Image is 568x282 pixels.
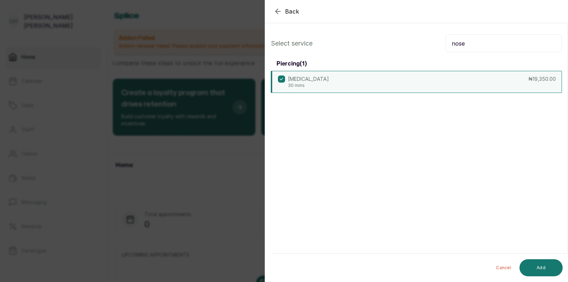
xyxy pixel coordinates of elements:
[446,35,562,52] input: Search.
[277,59,307,68] h3: piercing ( 1 )
[288,75,329,83] p: [MEDICAL_DATA]
[528,75,556,83] p: ₦19,350.00
[490,259,517,276] button: Cancel
[274,7,299,16] button: Back
[271,38,313,48] p: Select service
[285,7,299,16] span: Back
[288,83,329,88] p: 30 mins
[519,259,563,276] button: Add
